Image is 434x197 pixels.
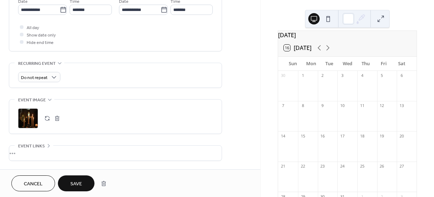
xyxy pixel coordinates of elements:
[399,103,404,108] div: 13
[58,175,94,191] button: Save
[359,73,365,78] div: 4
[399,164,404,169] div: 27
[375,57,393,71] div: Fri
[359,103,365,108] div: 11
[379,164,385,169] div: 26
[399,73,404,78] div: 6
[340,103,345,108] div: 10
[280,164,286,169] div: 21
[340,73,345,78] div: 3
[18,60,56,67] span: Recurring event
[359,164,365,169] div: 25
[18,108,38,128] div: ;
[27,24,39,32] span: All day
[379,133,385,139] div: 19
[359,133,365,139] div: 18
[379,73,385,78] div: 5
[300,164,305,169] div: 22
[399,133,404,139] div: 20
[21,74,48,82] span: Do not repeat
[18,96,46,104] span: Event image
[70,180,82,188] span: Save
[357,57,375,71] div: Thu
[278,31,417,39] div: [DATE]
[320,133,325,139] div: 16
[320,57,338,71] div: Tue
[320,103,325,108] div: 9
[340,164,345,169] div: 24
[9,146,222,161] div: •••
[340,133,345,139] div: 17
[18,142,45,150] span: Event links
[280,73,286,78] div: 30
[280,133,286,139] div: 14
[24,180,43,188] span: Cancel
[11,175,55,191] button: Cancel
[27,32,56,39] span: Show date only
[284,57,302,71] div: Sun
[27,39,54,46] span: Hide end time
[300,133,305,139] div: 15
[281,43,314,53] button: 16[DATE]
[379,103,385,108] div: 12
[300,73,305,78] div: 1
[338,57,357,71] div: Wed
[302,57,320,71] div: Mon
[393,57,411,71] div: Sat
[300,103,305,108] div: 8
[320,73,325,78] div: 2
[280,103,286,108] div: 7
[320,164,325,169] div: 23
